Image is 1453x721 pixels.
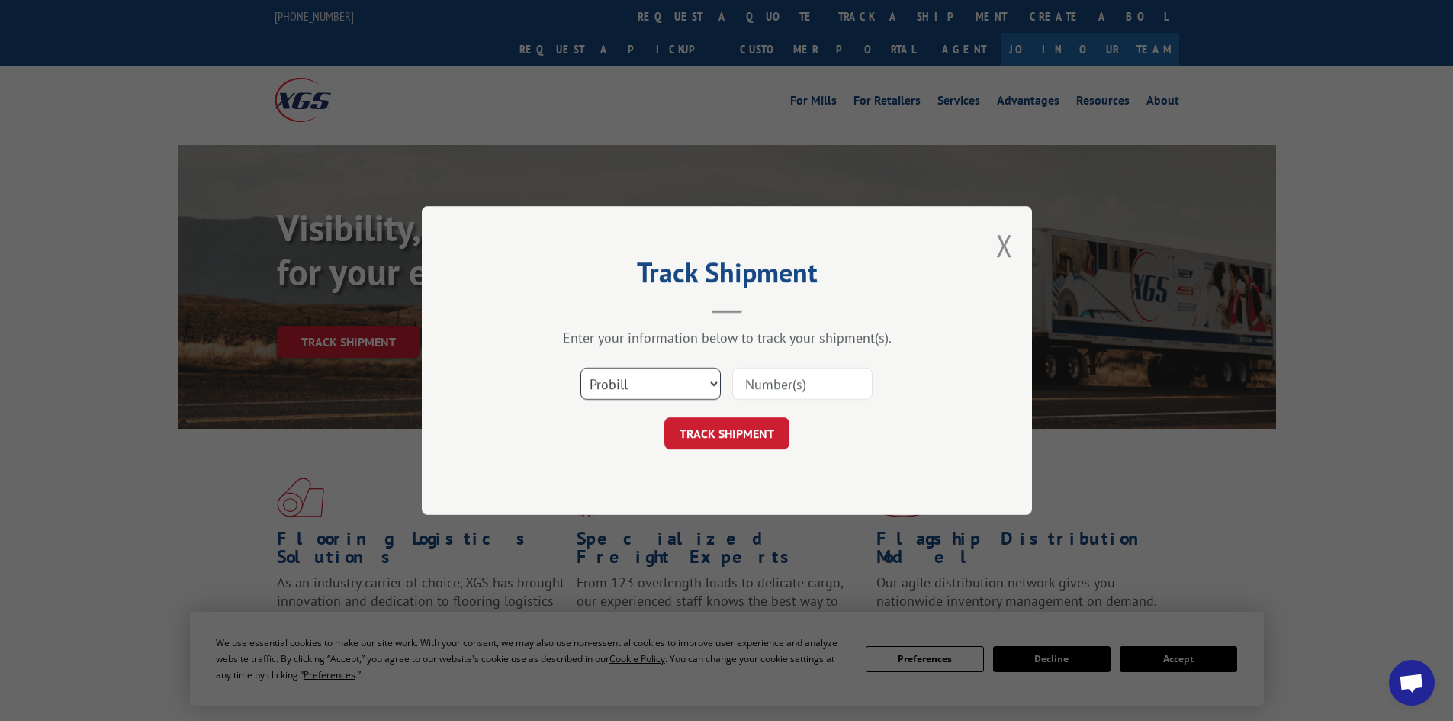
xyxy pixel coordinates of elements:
button: TRACK SHIPMENT [664,417,789,449]
h2: Track Shipment [498,262,956,291]
button: Close modal [996,225,1013,266]
input: Number(s) [732,368,873,400]
div: Open chat [1389,660,1435,706]
div: Enter your information below to track your shipment(s). [498,329,956,346]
